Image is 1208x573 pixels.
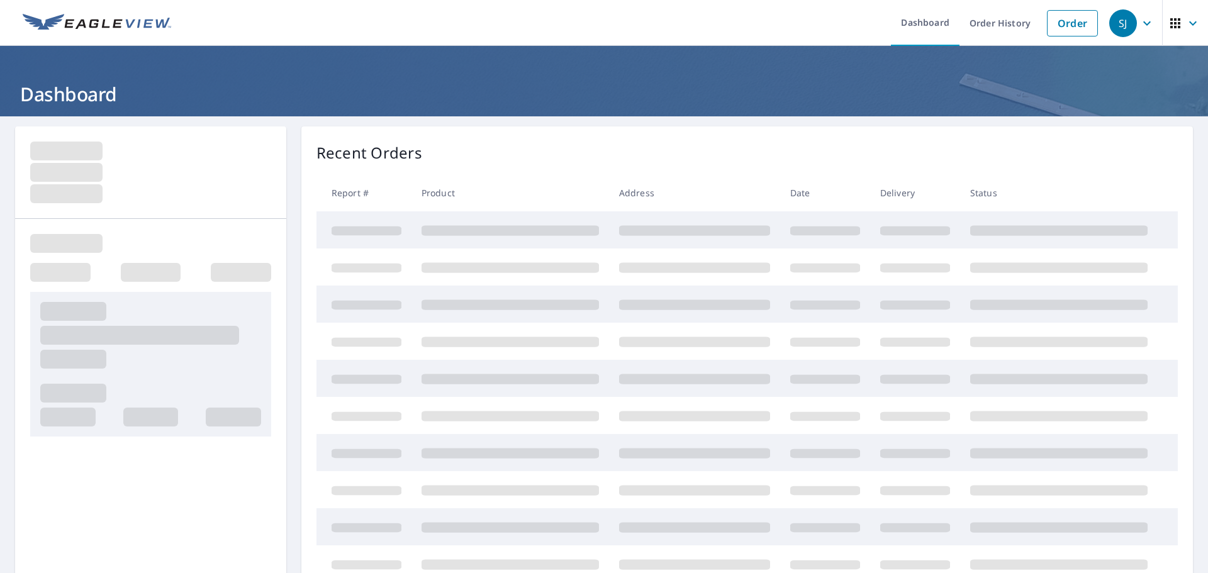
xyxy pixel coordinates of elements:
[960,174,1158,211] th: Status
[780,174,870,211] th: Date
[1109,9,1137,37] div: SJ
[870,174,960,211] th: Delivery
[316,174,411,211] th: Report #
[23,14,171,33] img: EV Logo
[1047,10,1098,36] a: Order
[411,174,609,211] th: Product
[609,174,780,211] th: Address
[15,81,1193,107] h1: Dashboard
[316,142,422,164] p: Recent Orders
